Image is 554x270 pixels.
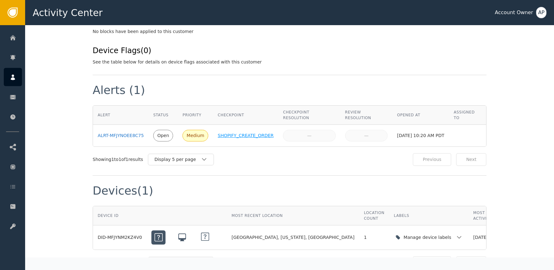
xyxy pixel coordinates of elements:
th: Most Recent Activity [469,206,525,225]
span: Activity Center [33,6,103,20]
div: Display 5 per page [155,156,201,163]
th: Checkpoint [213,106,278,125]
button: AP [536,7,546,18]
th: Priority [178,106,213,125]
th: Labels [389,206,469,225]
div: See the table below for details on device flags associated with this customer [93,59,262,65]
div: — [287,132,331,139]
button: Display 5 per page [148,257,214,268]
th: Location Count [359,206,389,225]
th: Device ID [93,206,147,225]
th: Review Resolution [340,106,393,125]
div: Medium [187,132,204,139]
th: Assigned To [449,106,486,125]
div: Device Flags (0) [93,45,262,56]
th: Status [149,106,178,125]
div: Alerts (1) [93,85,145,96]
span: [GEOGRAPHIC_DATA], [US_STATE], [GEOGRAPHIC_DATA] [231,234,354,241]
button: Display 5 per page [148,154,214,165]
th: Alert [93,106,149,125]
div: Showing 1 to 1 of 1 results [93,156,143,163]
th: Opened At [392,106,449,125]
div: DID-MFJYNM2KZ4V0 [98,234,142,241]
div: [DATE] 10:20 AM PDT [473,234,520,241]
div: No blocks have been applied to this customer [93,28,486,35]
button: Manage device labels [394,231,464,244]
a: SHOPIFY_CREATE_ORDER [218,132,274,139]
div: 1 [364,234,384,241]
div: Account Owner [495,9,533,16]
div: Devices (1) [93,185,153,196]
th: Most Recent Location [227,206,359,225]
div: Manage device labels [404,234,453,241]
div: Open [157,132,169,139]
th: Checkpoint Resolution [278,106,340,125]
div: [DATE] 10:20 AM PDT [397,132,444,139]
a: ALRT-MFJYNOEE8C75 [98,132,144,139]
div: — [349,132,384,139]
